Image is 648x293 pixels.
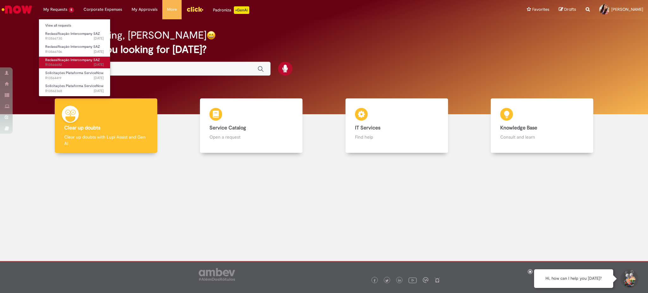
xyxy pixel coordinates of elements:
span: R13562368 [45,89,104,94]
span: [DATE] [94,89,104,93]
span: 5 [69,7,74,13]
h2: Good morning, [PERSON_NAME] [57,30,207,41]
span: My Requests [43,6,67,13]
b: IT Services [355,125,380,131]
button: Start Support Conversation [620,269,639,288]
img: happy-face.png [207,31,216,40]
p: Clear up doubts with Lupi Assist and Gen AI [64,134,148,146]
span: Corporate Expenses [84,6,122,13]
span: [PERSON_NAME] [611,7,643,12]
div: Padroniza [213,6,249,14]
span: [DATE] [94,62,104,67]
span: [DATE] [94,36,104,41]
a: Open R13566682 : Reclassificação Intercompany SAZ [39,57,110,68]
a: Open R13566706 : Reclassificação Intercompany SAZ [39,43,110,55]
p: Find help [355,134,439,140]
b: Knowledge Base [500,125,537,131]
img: click_logo_yellow_360x200.png [186,4,203,14]
time: 24/09/2025 11:04:03 [94,89,104,93]
time: 25/09/2025 13:43:31 [94,62,104,67]
ul: My Requests [39,19,110,97]
p: Consult and learn [500,134,584,140]
span: [DATE] [94,49,104,54]
img: logo_footer_facebook.png [373,279,376,282]
span: R13566730 [45,36,104,41]
span: Solicitações Plataforma ServiceNow [45,84,103,88]
span: Reclassificação Intercompany SAZ [45,58,100,62]
p: Open a request [209,134,293,140]
time: 24/09/2025 17:25:25 [94,76,104,80]
span: Reclassificação Intercompany SAZ [45,31,100,36]
span: Reclassificação Intercompany SAZ [45,44,100,49]
a: Clear up doubts Clear up doubts with Lupi Assist and Gen AI [33,98,179,153]
img: logo_footer_linkedin.png [398,279,401,283]
span: R13566706 [45,49,104,54]
span: Drafts [564,6,576,12]
span: Favorites [532,6,549,13]
span: [DATE] [94,76,104,80]
div: Hi, how can I help you [DATE]? [534,269,613,288]
time: 25/09/2025 13:53:17 [94,36,104,41]
a: Open R13562368 : Solicitações Plataforma ServiceNow [39,83,110,94]
h2: What are you looking for [DATE]? [57,44,591,55]
a: Drafts [559,7,576,13]
a: IT Services Find help [324,98,470,153]
span: Solicitações Plataforma ServiceNow [45,71,103,75]
span: My Approvals [132,6,158,13]
b: Service Catalog [209,125,246,131]
img: logo_footer_workplace.png [423,277,428,283]
img: logo_footer_twitter.png [385,279,389,282]
b: Clear up doubts [64,125,100,131]
span: R13566682 [45,62,104,67]
a: Knowledge Base Consult and learn [470,98,615,153]
img: logo_footer_ambev_rotulo_gray.png [199,268,235,281]
img: logo_footer_youtube.png [408,276,417,284]
a: View all requests [39,22,110,29]
a: Open R13564419 : Solicitações Plataforma ServiceNow [39,70,110,81]
time: 25/09/2025 13:49:05 [94,49,104,54]
a: Service Catalog Open a request [179,98,324,153]
span: More [167,6,177,13]
span: R13564419 [45,76,104,81]
p: +GenAi [234,6,249,14]
img: ServiceNow [1,3,33,16]
a: Open R13566730 : Reclassificação Intercompany SAZ [39,30,110,42]
img: logo_footer_naosei.png [434,277,440,283]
